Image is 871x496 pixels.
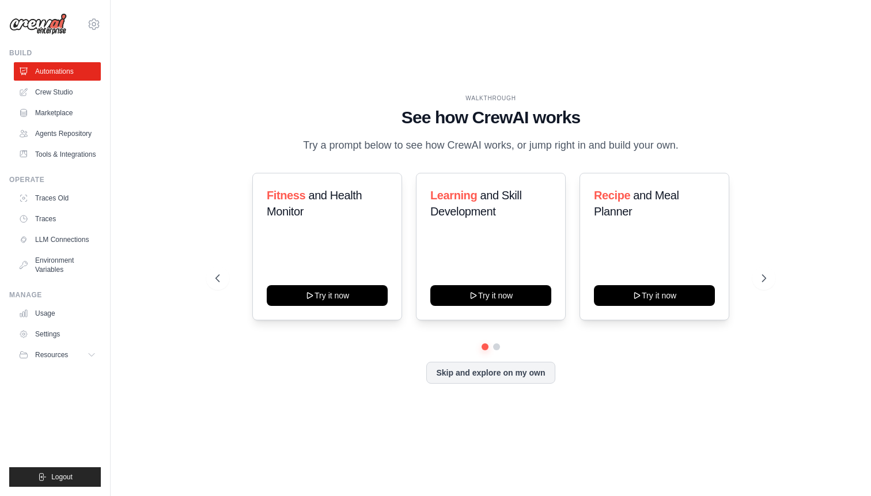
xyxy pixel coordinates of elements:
button: Try it now [430,285,551,306]
button: Try it now [594,285,715,306]
a: Traces Old [14,189,101,207]
span: Fitness [267,189,305,202]
span: and Skill Development [430,189,521,218]
img: Logo [9,13,67,35]
h1: See how CrewAI works [215,107,767,128]
button: Resources [14,346,101,364]
div: Operate [9,175,101,184]
button: Logout [9,467,101,487]
button: Try it now [267,285,388,306]
a: Crew Studio [14,83,101,101]
p: Try a prompt below to see how CrewAI works, or jump right in and build your own. [297,137,684,154]
span: Resources [35,350,68,359]
span: Logout [51,472,73,482]
a: LLM Connections [14,230,101,249]
a: Marketplace [14,104,101,122]
a: Usage [14,304,101,323]
span: Learning [430,189,477,202]
span: and Health Monitor [267,189,362,218]
div: Manage [9,290,101,300]
a: Traces [14,210,101,228]
span: and Meal Planner [594,189,679,218]
a: Agents Repository [14,124,101,143]
div: WALKTHROUGH [215,94,767,103]
a: Environment Variables [14,251,101,279]
a: Settings [14,325,101,343]
a: Tools & Integrations [14,145,101,164]
a: Automations [14,62,101,81]
span: Recipe [594,189,630,202]
button: Skip and explore on my own [426,362,555,384]
div: Build [9,48,101,58]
